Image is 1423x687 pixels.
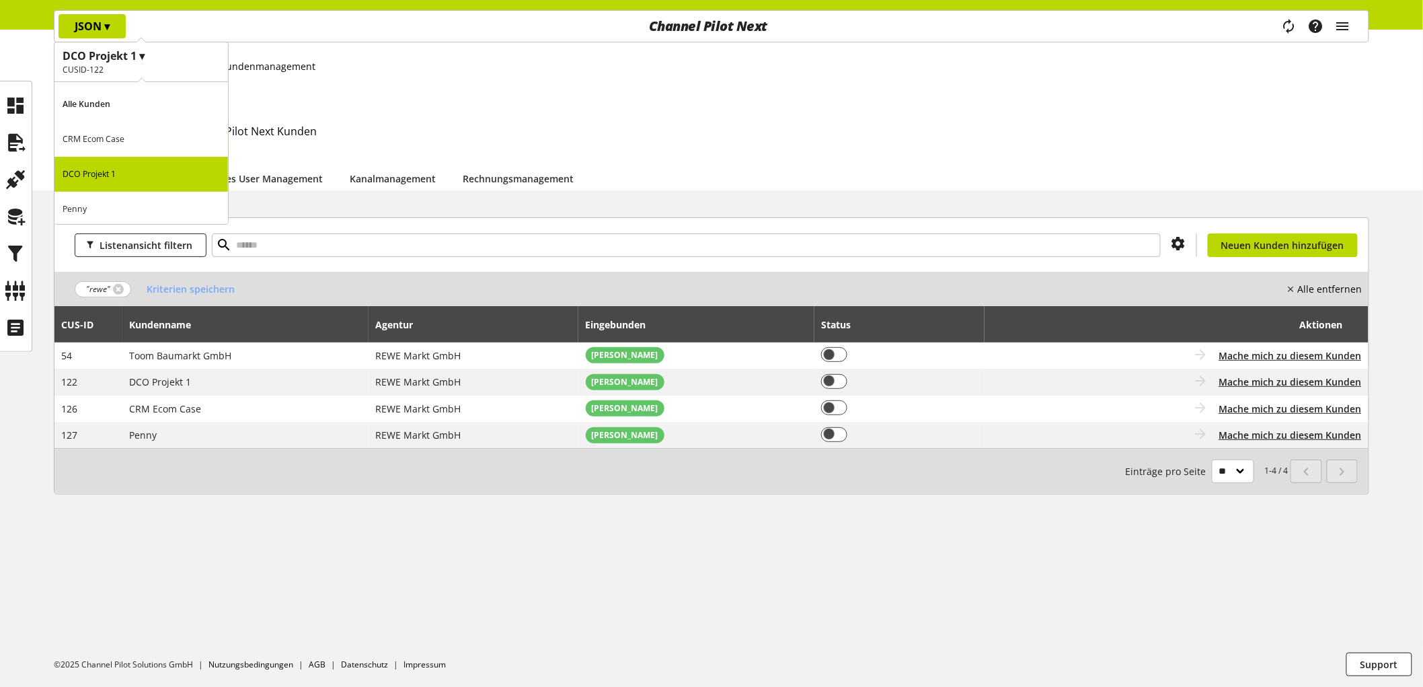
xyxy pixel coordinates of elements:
[375,375,461,388] span: REWE Markt GmbH
[375,318,426,332] div: Agentur
[992,311,1343,338] div: Aktionen
[54,10,1369,42] nav: main navigation
[54,157,228,192] p: DCO Projekt 1
[309,659,325,670] a: AGB
[62,318,108,332] div: CUS-⁠ID
[1219,349,1362,363] button: Mache mich zu diesem Kunden
[130,402,202,415] span: CRM Ecom Case
[54,192,228,227] p: Penny
[350,172,436,186] a: Kanalmanagement
[592,402,658,414] span: [PERSON_NAME]
[1219,428,1362,442] button: Mache mich zu diesem Kunden
[375,402,461,415] span: REWE Markt GmbH
[137,277,245,301] button: Kriterien speichern
[130,429,157,441] span: Penny
[147,282,235,296] span: Kriterien speichern
[63,48,220,64] h1: DCO Projekt 1 ▾
[592,376,658,388] span: [PERSON_NAME]
[1126,460,1289,483] small: 1-4 / 4
[592,349,658,361] span: [PERSON_NAME]
[75,18,110,34] p: JSON
[62,402,78,415] span: 126
[586,318,660,332] div: Eingebunden
[1219,402,1362,416] button: Mache mich zu diesem Kunden
[62,375,78,388] span: 122
[1221,238,1344,252] span: Neuen Kunden hinzufügen
[63,64,220,76] h2: CUSID-122
[54,122,228,157] p: CRM Ecom Case
[403,659,446,670] a: Impressum
[86,283,110,295] span: "rewe"
[75,233,206,257] button: Listenansicht filtern
[821,318,864,332] div: Status
[1346,653,1412,676] button: Support
[208,659,293,670] a: Nutzungsbedingungen
[62,349,73,362] span: 54
[104,19,110,34] span: ▾
[62,429,78,441] span: 127
[1298,282,1362,296] nobr: Alle entfernen
[375,349,461,362] span: REWE Markt GmbH
[1126,464,1212,478] span: Einträge pro Seite
[375,429,461,441] span: REWE Markt GmbH
[100,238,192,252] span: Listenansicht filtern
[1219,375,1362,389] button: Mache mich zu diesem Kunden
[130,318,205,332] div: Kundenname
[75,123,1369,139] h2: Das ist die Liste aller Channel Pilot Next Kunden
[130,349,232,362] span: Toom Baumarkt GmbH
[1208,233,1358,257] a: Neuen Kunden hinzufügen
[54,87,228,122] p: Alle Kunden
[341,659,388,670] a: Datenschutz
[463,172,574,186] a: Rechnungsmanagement
[54,659,208,671] li: ©2025 Channel Pilot Solutions GmbH
[198,172,323,186] a: Internes User Management
[130,375,192,388] span: DCO Projekt 1
[1360,657,1398,672] span: Support
[592,429,658,441] span: [PERSON_NAME]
